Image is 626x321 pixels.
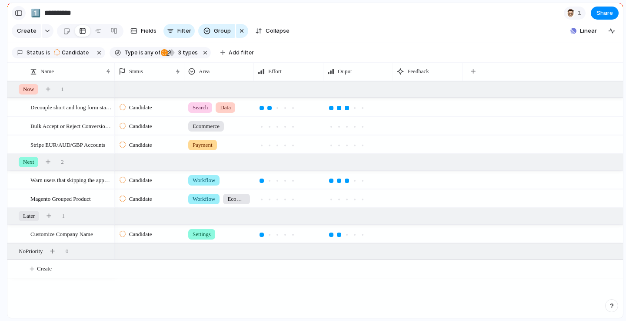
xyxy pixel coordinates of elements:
[268,67,282,76] span: Effort
[27,49,44,57] span: Status
[193,122,220,131] span: Ecommerce
[30,229,93,239] span: Customize Company Name
[193,141,213,149] span: Payment
[61,85,64,94] span: 1
[137,48,162,57] button: isany of
[596,9,613,17] span: Share
[266,27,290,35] span: Collapse
[193,176,215,185] span: Workflow
[338,67,352,76] span: Ouput
[129,103,152,112] span: Candidate
[66,247,69,256] span: 0
[214,27,231,35] span: Group
[143,49,160,57] span: any of
[30,193,91,203] span: Magento Grouped Product
[129,195,152,203] span: Candidate
[407,67,429,76] span: Feedback
[161,48,200,57] button: 3 types
[591,7,619,20] button: Share
[23,158,34,166] span: Next
[127,24,160,38] button: Fields
[578,9,584,17] span: 1
[141,27,156,35] span: Fields
[61,158,64,166] span: 2
[129,67,143,76] span: Status
[19,247,43,256] span: No Priority
[176,49,183,56] span: 3
[44,48,52,57] button: is
[129,141,152,149] span: Candidate
[30,121,112,131] span: Bulk Accept or Reject Conversions/Orders
[220,103,231,112] span: Data
[129,122,152,131] span: Candidate
[129,230,152,239] span: Candidate
[193,195,215,203] span: Workflow
[40,67,54,76] span: Name
[567,24,600,37] button: Linear
[193,230,211,239] span: Settings
[215,47,259,59] button: Add filter
[252,24,293,38] button: Collapse
[227,195,246,203] span: Ecommerce
[199,67,210,76] span: Area
[23,85,34,94] span: Now
[129,176,152,185] span: Candidate
[30,102,112,112] span: Decouple short and long form stats for YouTube
[62,212,65,220] span: 1
[23,212,35,220] span: Later
[29,6,43,20] button: 1️⃣
[51,48,94,57] button: Candidate
[30,175,112,185] span: Warn users that skipping the approve step break the application form
[17,27,37,35] span: Create
[229,49,254,57] span: Add filter
[12,24,41,38] button: Create
[31,7,40,19] div: 1️⃣
[37,264,52,273] span: Create
[62,49,89,57] span: Candidate
[30,139,105,149] span: Stripe EUR/AUD/GBP Accounts
[580,27,597,35] span: Linear
[124,49,137,57] span: Type
[46,49,50,57] span: is
[139,49,143,57] span: is
[198,24,235,38] button: Group
[177,27,191,35] span: Filter
[176,49,198,57] span: types
[193,103,208,112] span: Search
[163,24,195,38] button: Filter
